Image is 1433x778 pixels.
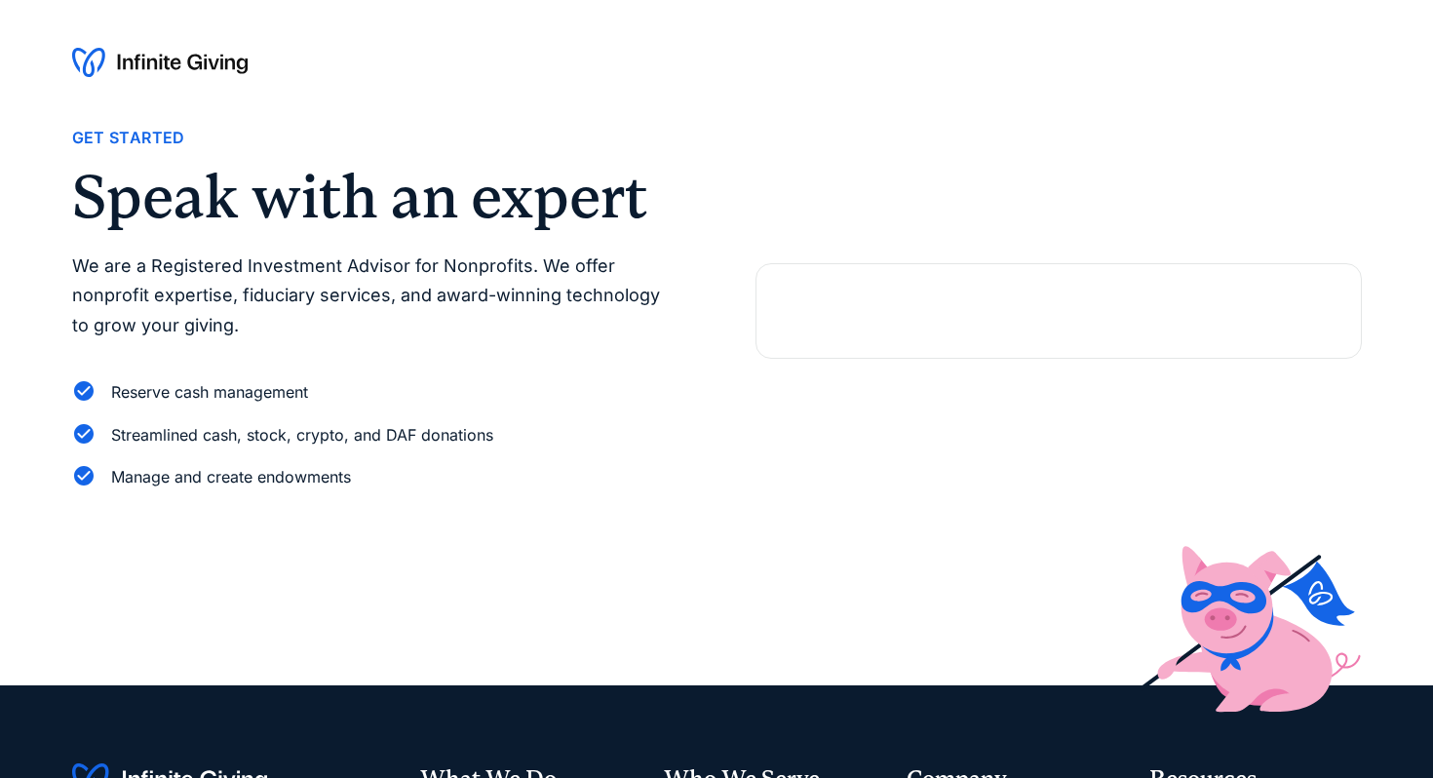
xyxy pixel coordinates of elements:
[111,464,351,490] div: Manage and create endowments
[72,167,678,227] h2: Speak with an expert
[111,379,308,406] div: Reserve cash management
[72,252,678,341] p: We are a Registered Investment Advisor for Nonprofits. We offer nonprofit expertise, fiduciary se...
[72,125,185,151] div: Get Started
[111,422,493,448] div: Streamlined cash, stock, crypto, and DAF donations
